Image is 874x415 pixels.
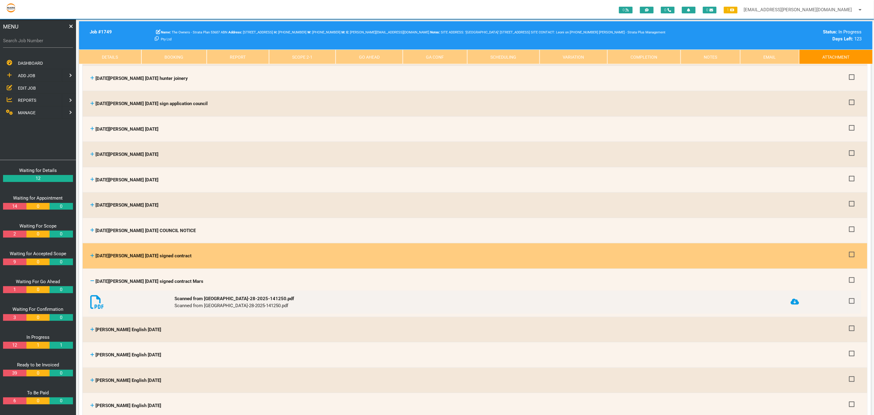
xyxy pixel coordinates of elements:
[16,279,60,284] a: Waiting For Go Ahead
[467,50,540,64] a: Scheduling
[50,370,73,377] a: 0
[19,223,57,229] a: Waiting For Scope
[403,50,467,64] a: GA Conf
[26,231,50,238] a: 0
[18,73,35,78] span: ADD JOB
[13,195,63,201] a: Waiting for Appointment
[228,30,273,34] span: [STREET_ADDRESS]
[26,203,50,210] a: 0
[18,61,43,66] span: DASHBOARD
[799,50,872,64] a: Attachment
[95,253,192,259] span: [DATE][PERSON_NAME] [DATE] signed contract
[607,50,681,64] a: Completion
[95,228,196,233] span: [DATE][PERSON_NAME] [DATE] COUNCIL NOTICE
[430,30,440,34] b: Notes:
[95,202,158,208] span: [DATE][PERSON_NAME] [DATE]
[3,342,26,349] a: 12
[3,314,26,321] a: 3
[346,30,349,34] b: E:
[19,168,57,173] a: Waiting for Details
[95,177,158,183] span: [DATE][PERSON_NAME] [DATE]
[95,152,158,157] span: [DATE][PERSON_NAME] [DATE]
[3,22,19,31] span: MENU
[18,110,36,115] span: MANAGE
[336,50,403,64] a: Go Ahead
[50,259,73,266] a: 0
[95,279,203,284] span: [DATE][PERSON_NAME] [DATE] signed contract Mars
[823,29,838,35] b: Status:
[307,30,340,34] span: [PHONE_NUMBER]
[724,7,738,13] span: 1
[740,50,799,64] a: Email
[540,50,607,64] a: Variation
[269,50,336,64] a: Scope 2-1
[681,50,741,64] a: Notes
[13,307,64,312] a: Waiting For Confirmation
[95,327,161,332] span: [PERSON_NAME] English [DATE]
[346,30,429,34] span: [PERSON_NAME][EMAIL_ADDRESS][DOMAIN_NAME]
[26,370,50,377] a: 0
[50,397,73,404] a: 0
[274,30,306,34] span: Home Phone
[3,175,73,182] a: 12
[141,50,207,64] a: Booking
[207,50,269,64] a: Report
[26,342,50,349] a: 1
[161,30,227,34] span: The Owners - Strata Plan 53607 ABN
[17,362,59,368] a: Ready to be Invoiced
[3,286,26,293] a: 1
[10,251,66,256] a: Waiting for Accepted Scope
[161,30,666,41] span: SITE ADDRESS: '[GEOGRAPHIC_DATA]' [STREET_ADDRESS] SITE CONTACT: Leoni on [PHONE_NUMBER] [PERSON_...
[173,291,789,314] td: Scanned from [GEOGRAPHIC_DATA]-28-2025-141250.pdf
[50,342,73,349] a: 1
[50,203,73,210] a: 0
[26,286,50,293] a: 0
[95,101,208,106] span: [DATE][PERSON_NAME] [DATE] sign application council
[3,203,26,210] a: 14
[95,403,161,408] span: [PERSON_NAME] English [DATE]
[3,231,26,238] a: 2
[27,390,49,396] a: To Be Paid
[50,286,73,293] a: 0
[95,378,161,383] span: [PERSON_NAME] English [DATE]
[3,37,73,44] label: Search Job Number
[50,314,73,321] a: 0
[3,259,26,266] a: 9
[174,296,294,301] b: Scanned from [GEOGRAPHIC_DATA]-28-2025-141250.pdf
[90,29,112,35] b: Job # 1749
[274,30,277,34] b: H:
[26,397,50,404] a: 0
[95,76,188,81] span: [DATE][PERSON_NAME] [DATE] hunter joinery
[3,370,26,377] a: 39
[674,29,862,42] div: In Progress 123
[26,314,50,321] a: 0
[95,352,161,358] span: [PERSON_NAME] English [DATE]
[50,231,73,238] a: 0
[6,3,16,13] img: s3file
[619,7,633,13] span: 0
[18,98,36,103] span: REPORTS
[161,30,171,34] b: Name:
[833,36,853,42] b: Days Left:
[155,36,159,42] a: Click here copy customer information.
[18,85,36,90] span: EDIT JOB
[95,126,158,132] span: [DATE][PERSON_NAME] [DATE]
[703,7,717,13] span: 0
[26,334,50,340] a: In Progress
[26,259,50,266] a: 0
[228,30,242,34] b: Address:
[661,7,675,13] span: 0
[79,50,141,64] a: Details
[791,298,799,306] a: Click to download
[341,30,345,34] b: M:
[3,397,26,404] a: 6
[307,30,311,34] b: W:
